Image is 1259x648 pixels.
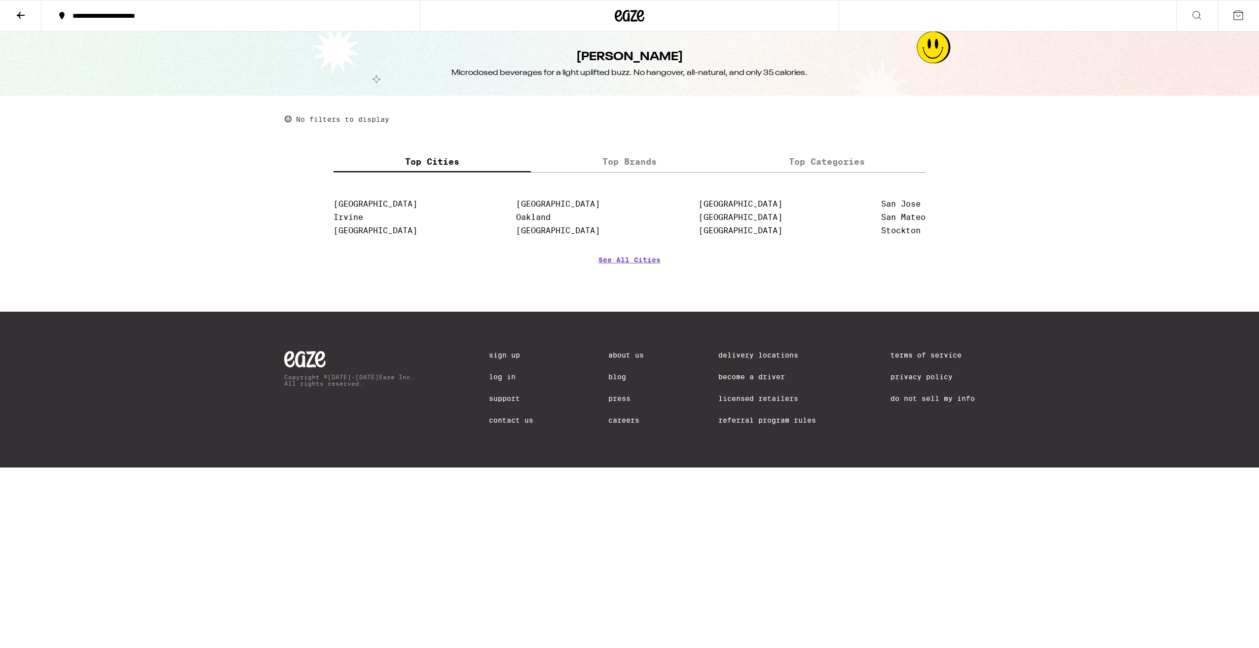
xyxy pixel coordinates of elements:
[718,351,816,359] a: Delivery Locations
[699,199,782,209] a: [GEOGRAPHIC_DATA]
[489,373,533,381] a: Log In
[890,395,975,402] a: Do Not Sell My Info
[608,395,644,402] a: Press
[608,351,644,359] a: About Us
[333,226,417,235] a: [GEOGRAPHIC_DATA]
[333,151,926,173] div: tabs
[718,373,816,381] a: Become a Driver
[718,395,816,402] a: Licensed Retailers
[881,213,926,222] a: San Mateo
[489,351,533,359] a: Sign Up
[333,213,363,222] a: Irvine
[333,151,531,172] label: Top Cities
[333,199,417,209] a: [GEOGRAPHIC_DATA]
[451,68,808,78] div: Microdosed beverages for a light uplifted buzz. No hangover, all-natural, and only 35 calories.
[296,115,389,123] p: No filters to display
[489,395,533,402] a: Support
[608,373,644,381] a: Blog
[728,151,926,172] label: Top Categories
[284,374,414,387] p: Copyright © [DATE]-[DATE] Eaze Inc. All rights reserved.
[890,351,975,359] a: Terms of Service
[531,151,728,172] label: Top Brands
[699,226,782,235] a: [GEOGRAPHIC_DATA]
[576,49,683,66] h1: [PERSON_NAME]
[699,213,782,222] a: [GEOGRAPHIC_DATA]
[489,416,533,424] a: Contact Us
[598,256,661,292] a: See All Cities
[881,226,921,235] a: Stockton
[516,213,551,222] a: Oakland
[608,416,644,424] a: Careers
[890,373,975,381] a: Privacy Policy
[516,226,600,235] a: [GEOGRAPHIC_DATA]
[718,416,816,424] a: Referral Program Rules
[881,199,921,209] a: San Jose
[516,199,600,209] a: [GEOGRAPHIC_DATA]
